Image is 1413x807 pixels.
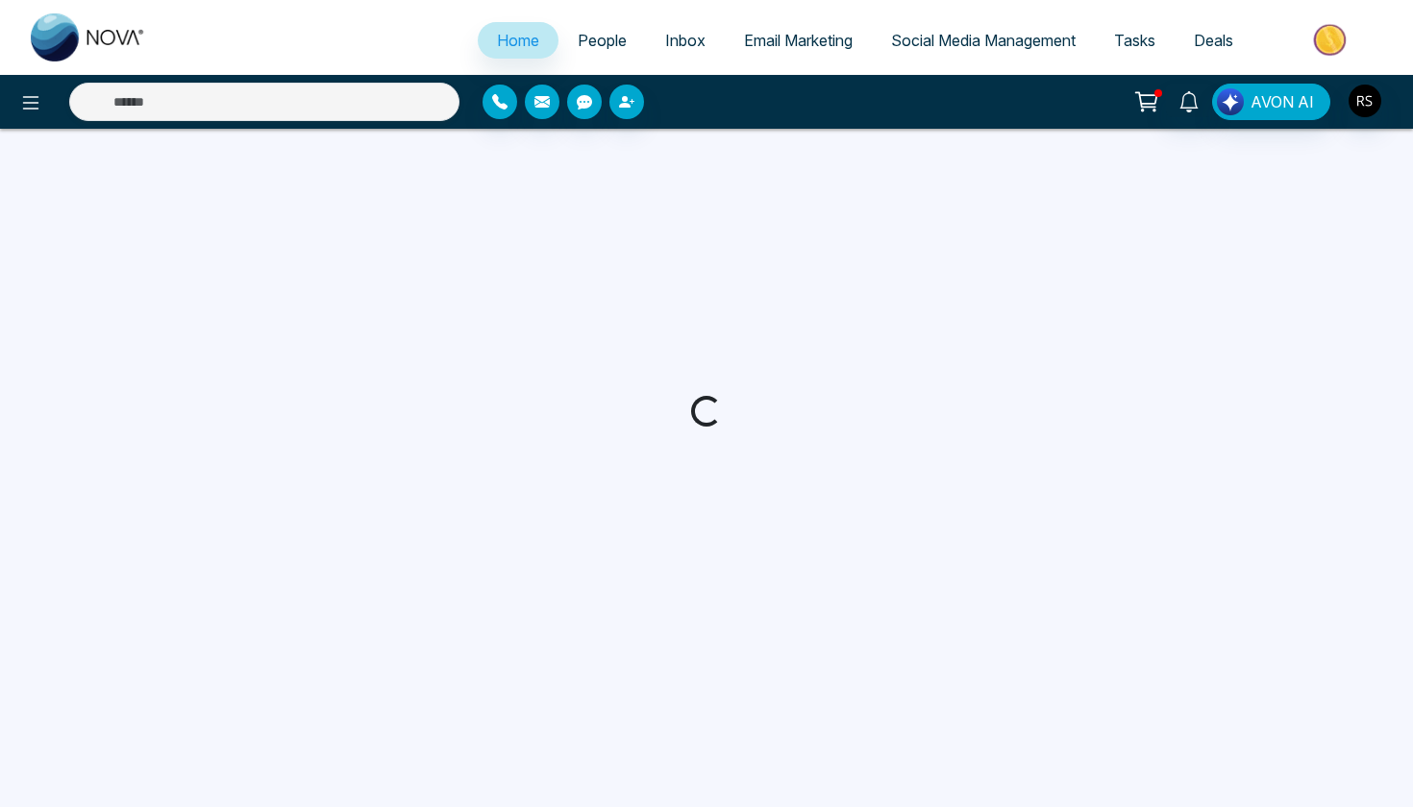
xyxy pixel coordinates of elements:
a: Inbox [646,22,725,59]
a: Social Media Management [872,22,1095,59]
span: Tasks [1114,31,1155,50]
a: Email Marketing [725,22,872,59]
a: Deals [1175,22,1252,59]
img: User Avatar [1349,85,1381,117]
img: Lead Flow [1217,88,1244,115]
span: Email Marketing [744,31,853,50]
img: Nova CRM Logo [31,13,146,61]
span: Social Media Management [891,31,1076,50]
a: People [558,22,646,59]
a: Tasks [1095,22,1175,59]
span: Deals [1194,31,1233,50]
span: AVON AI [1251,90,1314,113]
span: Inbox [665,31,706,50]
button: AVON AI [1212,84,1330,120]
a: Home [478,22,558,59]
span: People [578,31,627,50]
img: Market-place.gif [1262,18,1401,61]
span: Home [497,31,539,50]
